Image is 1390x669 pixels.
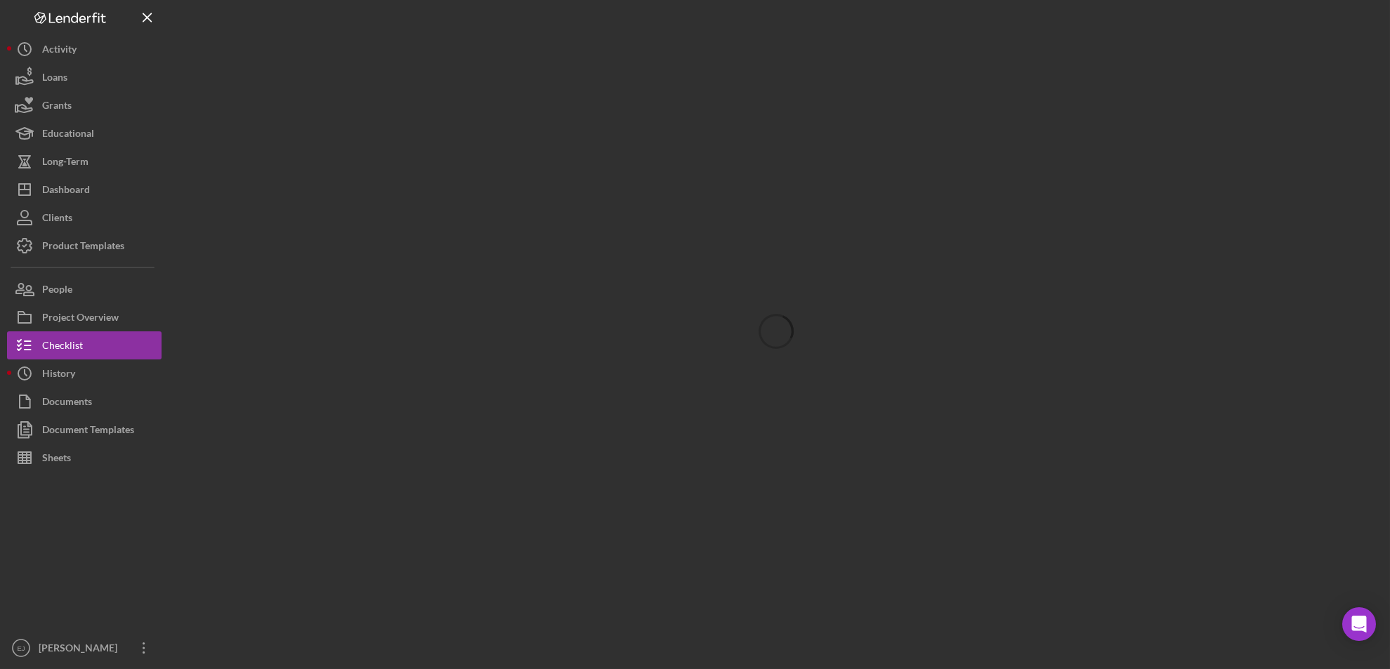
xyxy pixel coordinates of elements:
button: People [7,275,162,303]
div: Clients [42,204,72,235]
div: Open Intercom Messenger [1342,607,1376,641]
div: Product Templates [42,232,124,263]
div: Document Templates [42,416,134,447]
div: Grants [42,91,72,123]
button: Long-Term [7,147,162,175]
div: Educational [42,119,94,151]
button: Dashboard [7,175,162,204]
button: Project Overview [7,303,162,331]
button: Checklist [7,331,162,359]
button: Grants [7,91,162,119]
button: History [7,359,162,388]
div: Checklist [42,331,83,363]
button: Educational [7,119,162,147]
div: Dashboard [42,175,90,207]
div: History [42,359,75,391]
button: Product Templates [7,232,162,260]
button: Activity [7,35,162,63]
div: Documents [42,388,92,419]
button: Loans [7,63,162,91]
text: EJ [17,644,25,652]
button: Sheets [7,444,162,472]
div: [PERSON_NAME] [35,634,126,665]
div: Activity [42,35,77,67]
button: Clients [7,204,162,232]
div: People [42,275,72,307]
button: Documents [7,388,162,416]
button: Document Templates [7,416,162,444]
div: Sheets [42,444,71,475]
div: Long-Term [42,147,88,179]
button: EJ[PERSON_NAME] [7,634,162,662]
div: Project Overview [42,303,119,335]
div: Loans [42,63,67,95]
